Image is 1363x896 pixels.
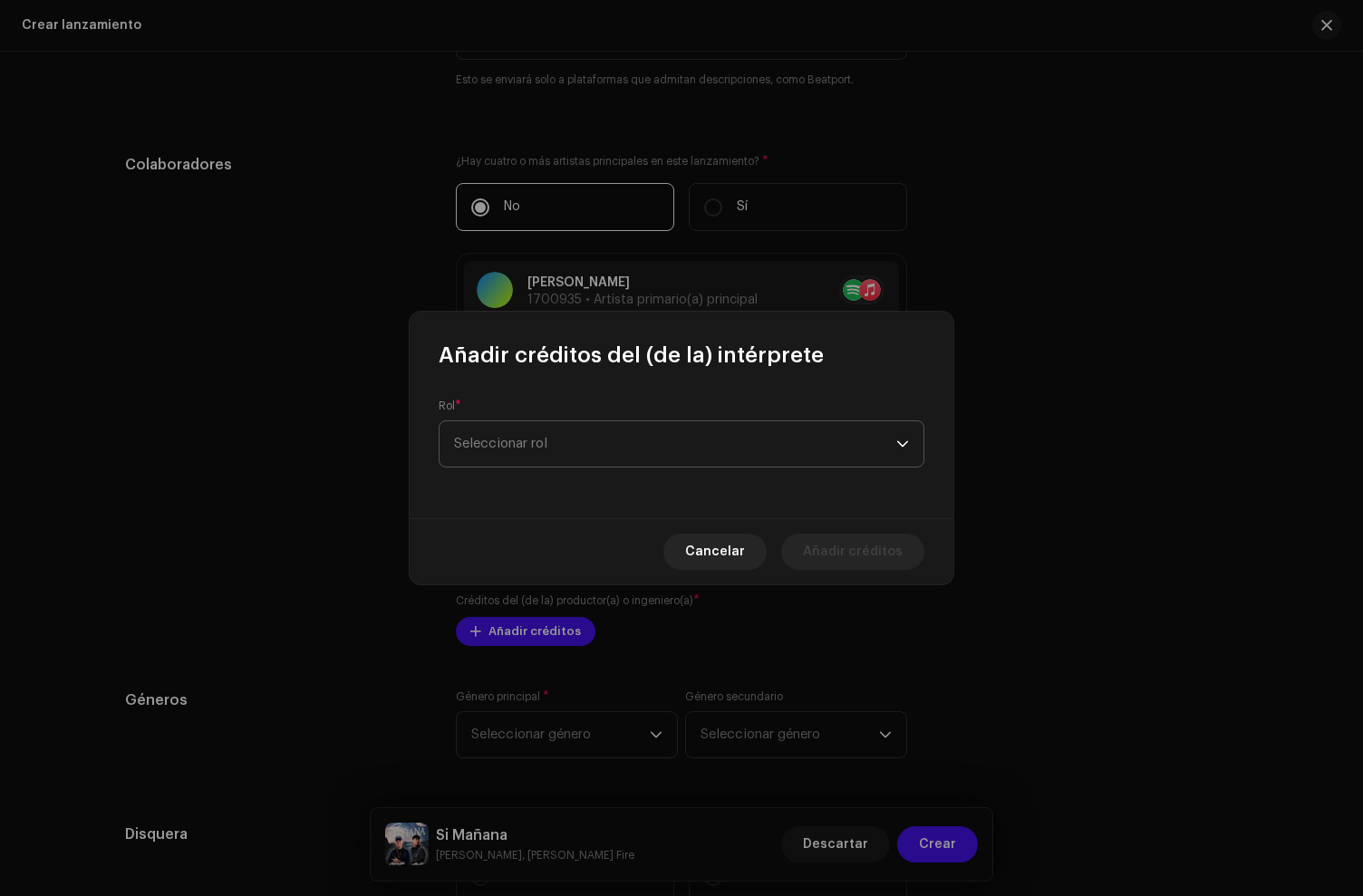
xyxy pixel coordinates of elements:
[803,534,903,570] span: Añadir créditos
[663,534,767,570] button: Cancelar
[454,421,896,467] span: Seleccionar rol
[781,534,924,570] button: Añadir créditos
[685,534,745,570] span: Cancelar
[439,399,461,413] label: Rol
[896,421,909,467] div: dropdown trigger
[439,341,824,370] span: Añadir créditos del (de la) intérprete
